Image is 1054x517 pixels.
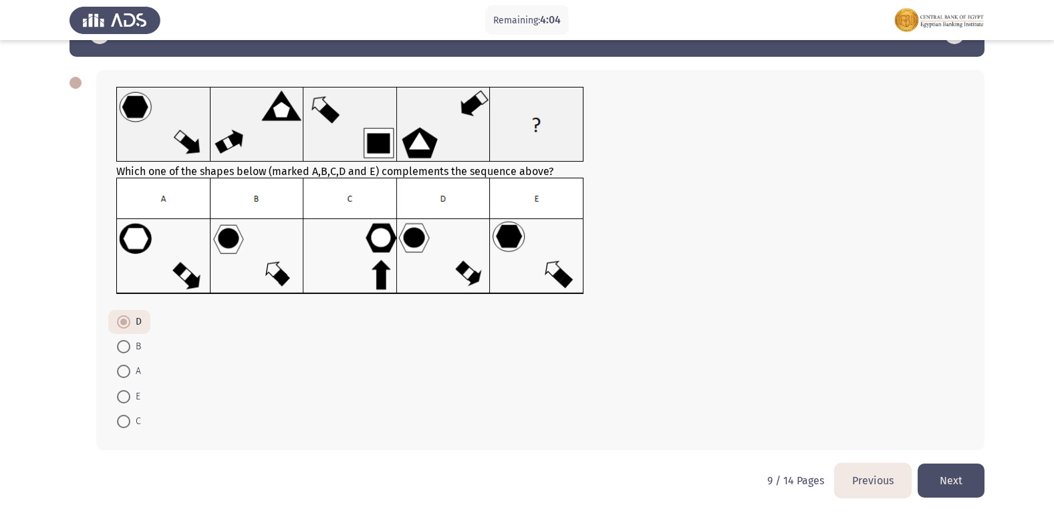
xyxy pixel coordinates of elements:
[540,13,561,26] span: 4:04
[835,464,911,498] button: load previous page
[130,363,141,379] span: A
[130,389,140,405] span: E
[116,87,584,162] img: RAX0069Aupdated.png
[130,413,141,429] span: C
[493,12,561,29] p: Remaining:
[767,474,824,487] p: 9 / 14 Pages
[894,1,984,39] img: Assessment logo of ASSESS Focus Assessment (EN)
[918,464,984,498] button: load next page
[130,314,142,330] span: D
[116,87,964,297] div: Which one of the shapes below (marked A,B,C,D and E) complements the sequence above?
[116,178,584,295] img: RAX0069B.png
[130,339,141,355] span: B
[70,1,160,39] img: Assess Talent Management logo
